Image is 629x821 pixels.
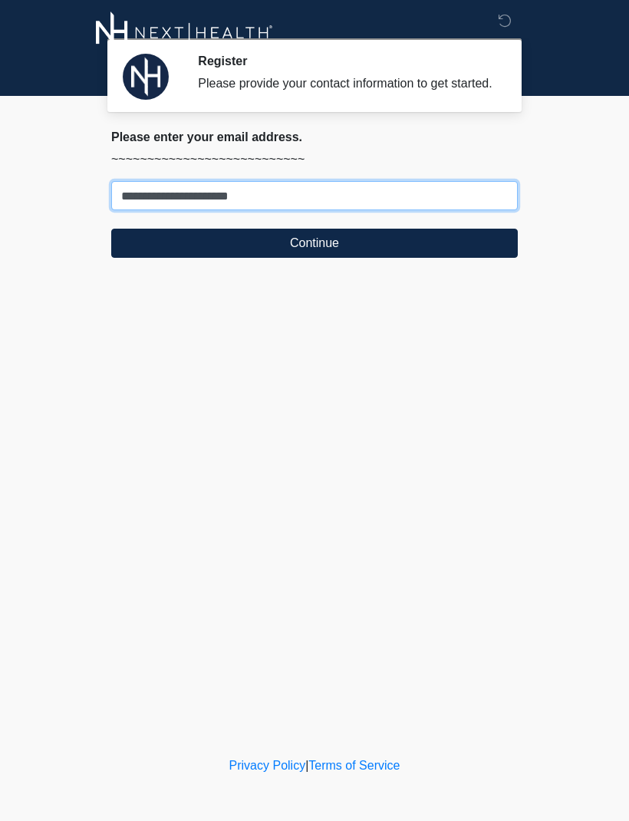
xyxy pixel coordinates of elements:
p: ~~~~~~~~~~~~~~~~~~~~~~~~~~~ [111,150,518,169]
img: Next-Health Logo [96,12,273,54]
a: | [305,759,308,772]
a: Privacy Policy [229,759,306,772]
button: Continue [111,229,518,258]
h2: Please enter your email address. [111,130,518,144]
a: Terms of Service [308,759,400,772]
img: Agent Avatar [123,54,169,100]
div: Please provide your contact information to get started. [198,74,495,93]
